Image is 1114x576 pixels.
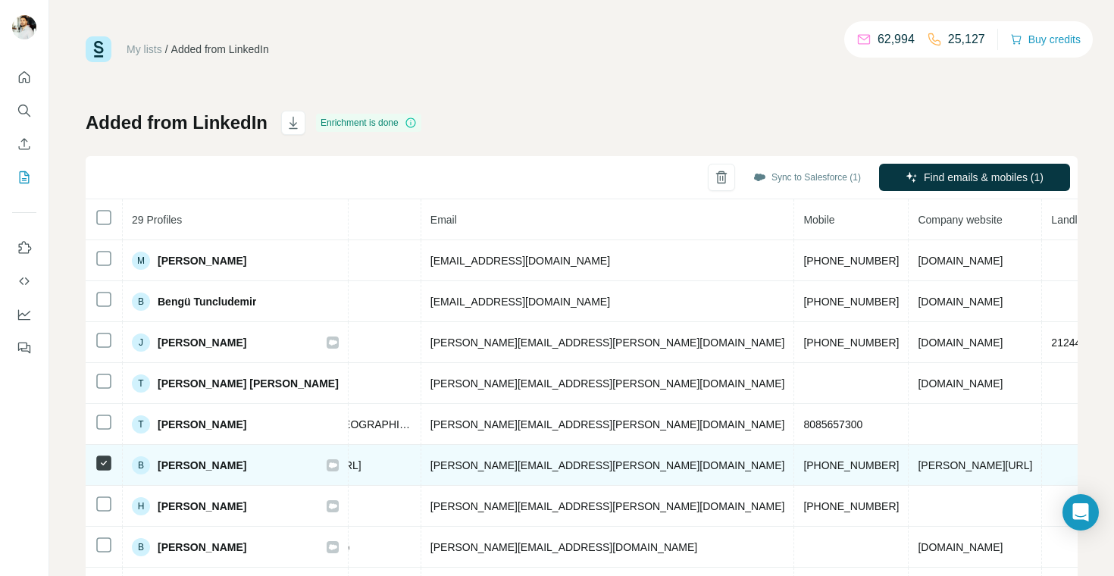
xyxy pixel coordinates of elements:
span: [PHONE_NUMBER] [803,255,899,267]
div: T [132,374,150,393]
button: Use Surfe on LinkedIn [12,234,36,261]
span: [PERSON_NAME][URL] [918,459,1032,471]
button: Use Surfe API [12,268,36,295]
span: [DOMAIN_NAME] [918,255,1003,267]
span: [PERSON_NAME][EMAIL_ADDRESS][PERSON_NAME][DOMAIN_NAME] [430,459,785,471]
p: 25,127 [948,30,985,49]
span: [DOMAIN_NAME] [918,296,1003,308]
span: [PERSON_NAME] [158,253,246,268]
span: [PERSON_NAME][EMAIL_ADDRESS][DOMAIN_NAME] [430,541,697,553]
div: H [132,497,150,515]
span: [PERSON_NAME][EMAIL_ADDRESS][PERSON_NAME][DOMAIN_NAME] [430,377,785,390]
button: Dashboard [12,301,36,328]
span: [DOMAIN_NAME] [918,377,1003,390]
button: Search [12,97,36,124]
button: My lists [12,164,36,191]
button: Feedback [12,334,36,362]
span: [PHONE_NUMBER] [803,500,899,512]
button: Sync to Salesforce (1) [743,166,871,189]
button: Buy credits [1010,29,1081,50]
span: [PERSON_NAME][EMAIL_ADDRESS][PERSON_NAME][DOMAIN_NAME] [430,337,785,349]
span: [PHONE_NUMBER] [803,459,899,471]
span: Mobile [803,214,834,226]
span: [PERSON_NAME] [158,458,246,473]
span: Company website [918,214,1002,226]
div: B [132,293,150,311]
span: [PERSON_NAME] [158,335,246,350]
button: Quick start [12,64,36,91]
p: 62,994 [878,30,915,49]
div: B [132,456,150,474]
span: [PERSON_NAME] [158,417,246,432]
div: T [132,415,150,434]
li: / [165,42,168,57]
span: 2124491000 [1051,337,1110,349]
span: [PHONE_NUMBER] [803,296,899,308]
span: [PERSON_NAME] [PERSON_NAME] [158,376,339,391]
button: Find emails & mobiles (1) [879,164,1070,191]
div: B [132,538,150,556]
span: [DOMAIN_NAME] [918,337,1003,349]
span: Find emails & mobiles (1) [924,170,1044,185]
div: Added from LinkedIn [171,42,269,57]
span: [PHONE_NUMBER] [803,337,899,349]
div: J [132,333,150,352]
span: Email [430,214,457,226]
img: Avatar [12,15,36,39]
span: [PERSON_NAME] [158,540,246,555]
div: Enrichment is done [316,114,421,132]
div: Open Intercom Messenger [1062,494,1099,531]
img: Surfe Logo [86,36,111,62]
span: [PERSON_NAME][EMAIL_ADDRESS][PERSON_NAME][DOMAIN_NAME] [430,500,785,512]
span: 8085657300 [803,418,862,430]
a: My lists [127,43,162,55]
span: Bengü Tuncludemir [158,294,256,309]
span: 29 Profiles [132,214,182,226]
span: [PERSON_NAME] [158,499,246,514]
span: Landline [1051,214,1091,226]
button: Enrich CSV [12,130,36,158]
h1: Added from LinkedIn [86,111,268,135]
span: [DOMAIN_NAME] [918,541,1003,553]
span: [EMAIL_ADDRESS][DOMAIN_NAME] [430,255,610,267]
span: [EMAIL_ADDRESS][DOMAIN_NAME] [430,296,610,308]
span: [PERSON_NAME][EMAIL_ADDRESS][PERSON_NAME][DOMAIN_NAME] [430,418,785,430]
div: M [132,252,150,270]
